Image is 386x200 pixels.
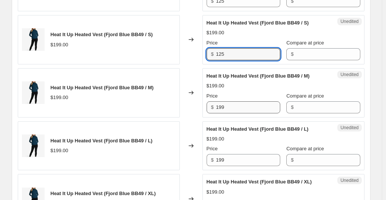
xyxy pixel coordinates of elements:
span: Price [207,40,218,46]
span: Compare at price [286,146,324,151]
span: Compare at price [286,93,324,99]
span: Heat It Up Heated Vest (Fjord Blue BB49 / XL) [207,179,312,185]
img: LUW0934_BB49_1_80x.jpg [22,134,45,157]
span: Price [207,146,218,151]
span: Heat It Up Heated Vest (Fjord Blue BB49 / L) [207,126,309,132]
span: $ [211,104,214,110]
div: $199.00 [51,94,68,101]
span: Unedited [340,177,358,183]
div: $199.00 [51,147,68,154]
span: Heat It Up Heated Vest (Fjord Blue BB49 / M) [207,73,310,79]
span: Heat It Up Heated Vest (Fjord Blue BB49 / L) [51,138,153,144]
span: $ [291,157,293,163]
span: Heat It Up Heated Vest (Fjord Blue BB49 / XL) [51,191,156,196]
span: $ [291,51,293,57]
img: LUW0934_BB49_1_80x.jpg [22,81,45,104]
div: $199.00 [207,82,224,90]
span: Unedited [340,125,358,131]
span: Unedited [340,18,358,24]
div: $199.00 [51,41,68,49]
span: Price [207,93,218,99]
div: $199.00 [207,29,224,37]
img: LUW0934_BB49_1_80x.jpg [22,28,45,51]
span: $ [291,104,293,110]
span: Unedited [340,72,358,78]
span: Compare at price [286,40,324,46]
span: Heat It Up Heated Vest (Fjord Blue BB49 / S) [51,32,153,37]
div: $199.00 [207,188,224,196]
div: $199.00 [207,135,224,143]
span: Heat It Up Heated Vest (Fjord Blue BB49 / M) [51,85,154,90]
span: Heat It Up Heated Vest (Fjord Blue BB49 / S) [207,20,309,26]
span: $ [211,157,214,163]
span: $ [211,51,214,57]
